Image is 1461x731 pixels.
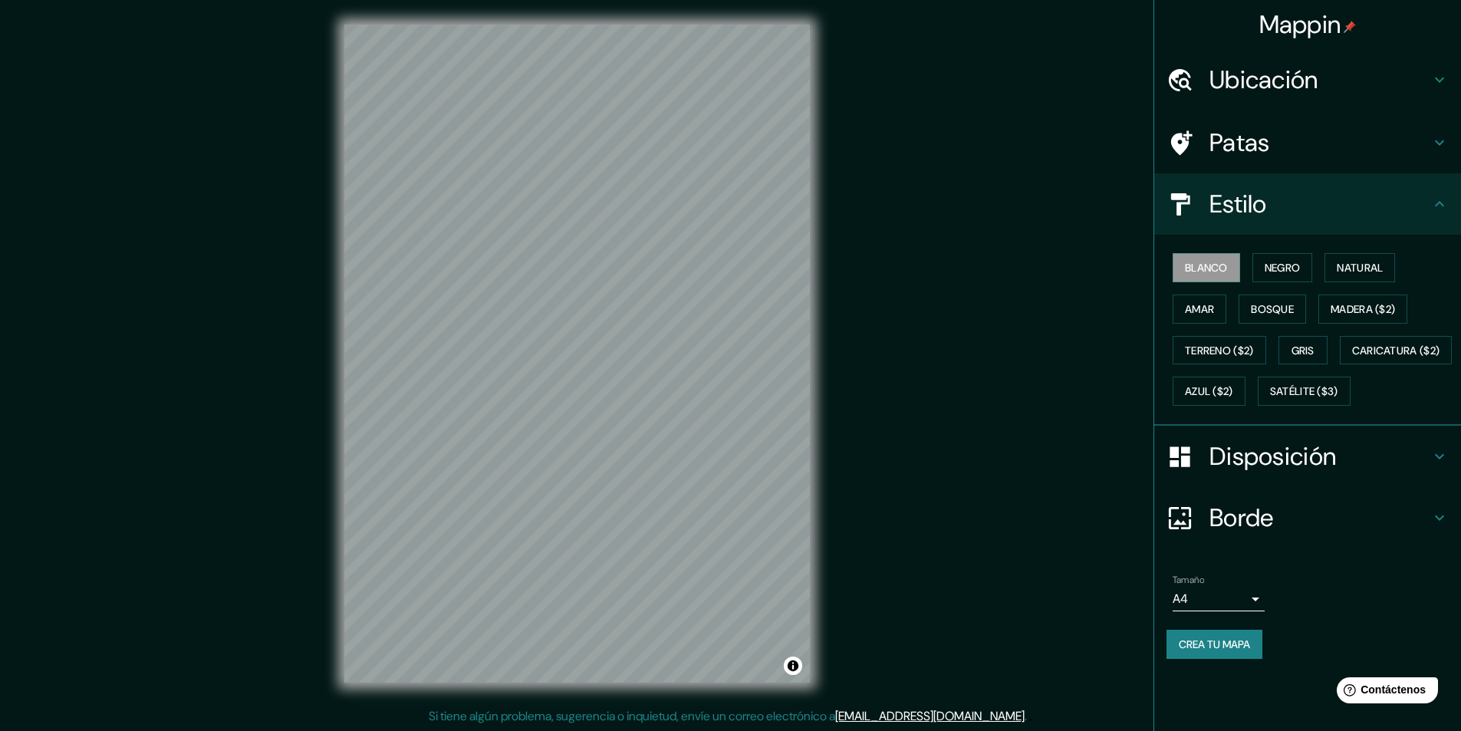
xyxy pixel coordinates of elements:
[1185,261,1228,275] font: Blanco
[1173,574,1204,586] font: Tamaño
[1209,440,1336,473] font: Disposición
[1029,707,1032,724] font: .
[1209,64,1318,96] font: Ubicación
[1265,261,1301,275] font: Negro
[1292,344,1315,357] font: Gris
[1331,302,1395,316] font: Madera ($2)
[1324,671,1444,714] iframe: Lanzador de widgets de ayuda
[1173,377,1245,406] button: Azul ($2)
[1154,112,1461,173] div: Patas
[1173,295,1226,324] button: Amar
[1209,127,1270,159] font: Patas
[1185,344,1254,357] font: Terreno ($2)
[1278,336,1328,365] button: Gris
[1173,591,1188,607] font: A4
[1239,295,1306,324] button: Bosque
[1318,295,1407,324] button: Madera ($2)
[1209,502,1274,534] font: Borde
[1324,253,1395,282] button: Natural
[1258,377,1351,406] button: Satélite ($3)
[344,25,810,683] canvas: Mapa
[1154,49,1461,110] div: Ubicación
[1344,21,1356,33] img: pin-icon.png
[835,708,1025,724] a: [EMAIL_ADDRESS][DOMAIN_NAME]
[1154,426,1461,487] div: Disposición
[1352,344,1440,357] font: Caricatura ($2)
[1173,253,1240,282] button: Blanco
[1179,637,1250,651] font: Crea tu mapa
[1259,8,1341,41] font: Mappin
[1166,630,1262,659] button: Crea tu mapa
[1025,708,1027,724] font: .
[1154,487,1461,548] div: Borde
[429,708,835,724] font: Si tiene algún problema, sugerencia o inquietud, envíe un correo electrónico a
[1251,302,1294,316] font: Bosque
[784,657,802,675] button: Activar o desactivar atribución
[1337,261,1383,275] font: Natural
[1270,385,1338,399] font: Satélite ($3)
[1173,336,1266,365] button: Terreno ($2)
[1027,707,1029,724] font: .
[1185,385,1233,399] font: Azul ($2)
[1154,173,1461,235] div: Estilo
[1209,188,1267,220] font: Estilo
[1252,253,1313,282] button: Negro
[1185,302,1214,316] font: Amar
[1340,336,1453,365] button: Caricatura ($2)
[1173,587,1265,611] div: A4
